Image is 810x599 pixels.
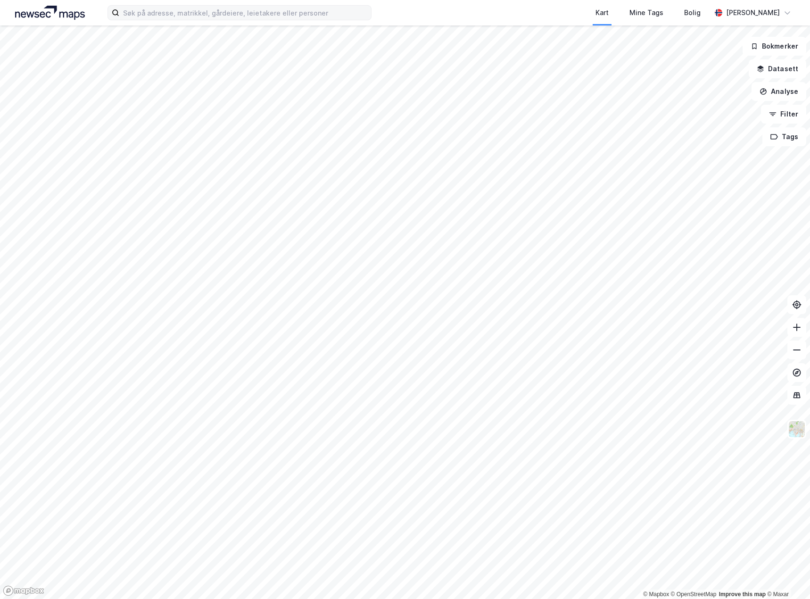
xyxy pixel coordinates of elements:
[15,6,85,20] img: logo.a4113a55bc3d86da70a041830d287a7e.svg
[671,591,717,598] a: OpenStreetMap
[719,591,766,598] a: Improve this map
[763,554,810,599] div: Kontrollprogram for chat
[763,554,810,599] iframe: Chat Widget
[762,127,806,146] button: Tags
[788,420,806,438] img: Z
[595,7,609,18] div: Kart
[119,6,371,20] input: Søk på adresse, matrikkel, gårdeiere, leietakere eller personer
[3,585,44,596] a: Mapbox homepage
[629,7,663,18] div: Mine Tags
[743,37,806,56] button: Bokmerker
[726,7,780,18] div: [PERSON_NAME]
[643,591,669,598] a: Mapbox
[752,82,806,101] button: Analyse
[684,7,701,18] div: Bolig
[749,59,806,78] button: Datasett
[761,105,806,124] button: Filter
